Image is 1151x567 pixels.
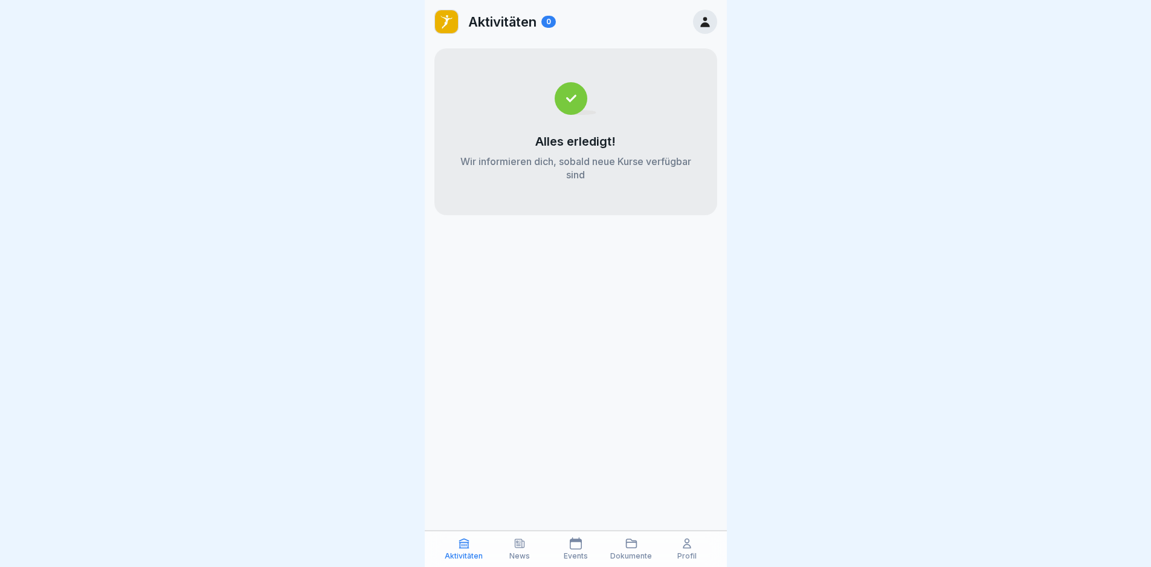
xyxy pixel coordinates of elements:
[541,16,556,28] div: 0
[459,155,693,181] p: Wir informieren dich, sobald neue Kurse verfügbar sind
[555,82,596,115] img: completed.svg
[468,14,537,30] p: Aktivitäten
[610,552,652,560] p: Dokumente
[445,552,483,560] p: Aktivitäten
[535,134,616,149] p: Alles erledigt!
[509,552,530,560] p: News
[435,10,458,33] img: oo2rwhh5g6mqyfqxhtbddxvd.png
[564,552,588,560] p: Events
[677,552,697,560] p: Profil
